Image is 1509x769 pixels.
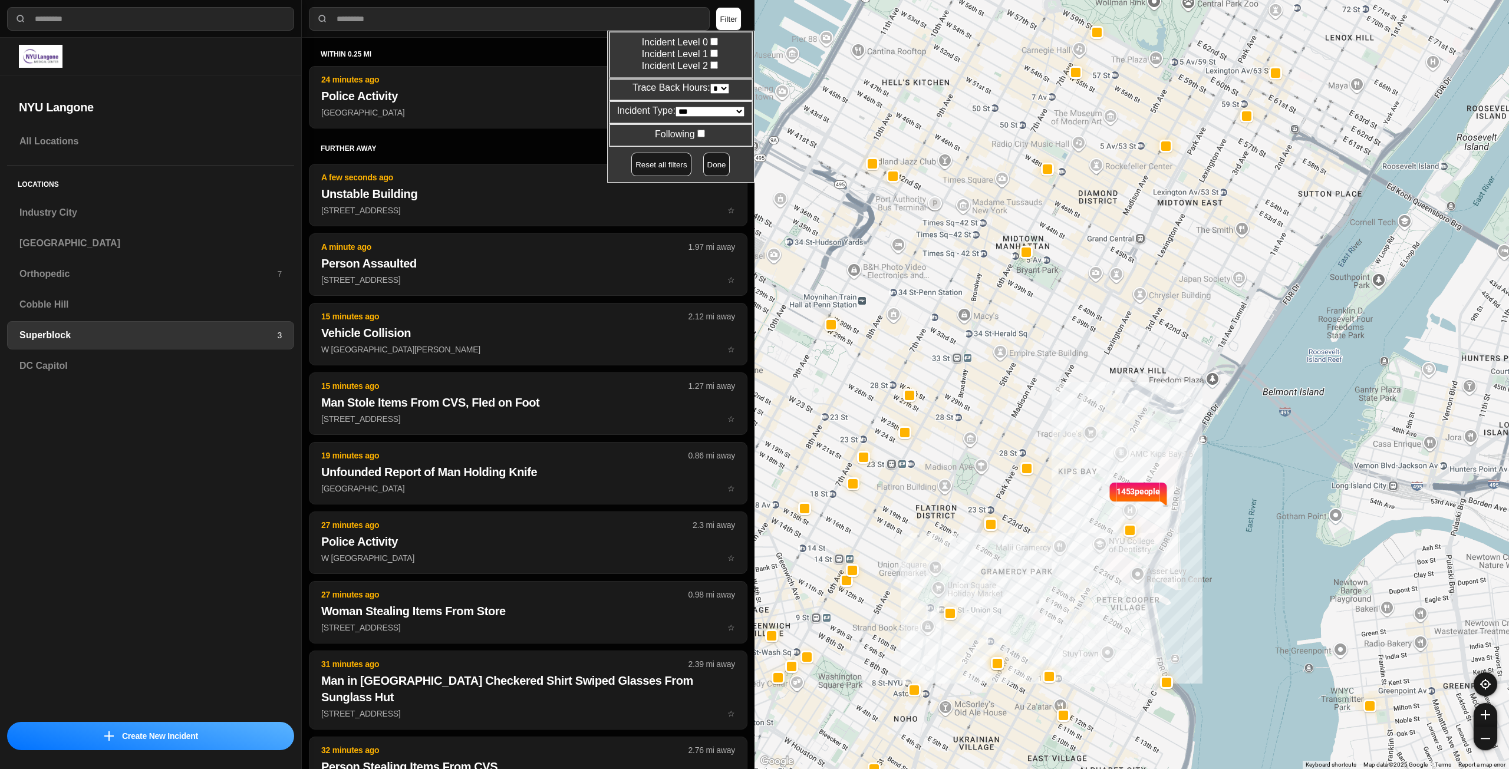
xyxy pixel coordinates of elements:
[7,291,294,319] a: Cobble Hill
[7,321,294,349] a: Superblock3
[727,206,735,215] span: star
[309,372,747,435] button: 15 minutes ago1.27 mi awayMan Stole Items From CVS, Fled on Foot[STREET_ADDRESS]star
[7,260,294,288] a: Orthopedic7
[19,359,282,373] h3: DC Capitol
[631,153,691,176] button: Reset all filters
[321,589,688,600] p: 27 minutes ago
[309,275,747,285] a: A minute ago1.97 mi awayPerson Assaulted[STREET_ADDRESS]star
[317,13,328,25] img: search
[688,311,735,322] p: 2.12 mi away
[321,274,735,286] p: [STREET_ADDRESS]
[655,129,707,139] label: Following
[309,66,747,128] button: 24 minutes ago0.14 mi awayPolice Activity[GEOGRAPHIC_DATA]star
[632,82,729,93] label: Trace Back Hours:
[321,603,735,619] h2: Woman Stealing Items From Store
[19,206,282,220] h3: Industry City
[7,352,294,380] a: DC Capitol
[277,329,282,341] p: 3
[1474,703,1497,727] button: zoom-in
[309,164,747,226] button: A few seconds ago0.74 mi awayUnstable Building[STREET_ADDRESS]star
[321,394,735,411] h2: Man Stole Items From CVS, Fled on Foot
[19,267,277,281] h3: Orthopedic
[321,241,688,253] p: A minute ago
[321,88,735,104] h2: Police Activity
[309,303,747,365] button: 15 minutes ago2.12 mi awayVehicle CollisionW [GEOGRAPHIC_DATA][PERSON_NAME]star
[321,533,735,550] h2: Police Activity
[321,49,736,59] h5: within 0.25 mi
[693,519,735,531] p: 2.3 mi away
[1435,761,1451,768] a: Terms (opens in new tab)
[710,61,718,69] input: Incident Level 2
[309,581,747,643] button: 27 minutes ago0.98 mi awayWoman Stealing Items From Store[STREET_ADDRESS]star
[321,311,688,322] p: 15 minutes ago
[309,107,747,117] a: 24 minutes ago0.14 mi awayPolice Activity[GEOGRAPHIC_DATA]star
[321,658,688,670] p: 31 minutes ago
[321,744,688,756] p: 32 minutes ago
[1160,481,1169,507] img: notch
[1481,710,1490,720] img: zoom-in
[309,483,747,493] a: 19 minutes ago0.86 mi awayUnfounded Report of Man Holding Knife[GEOGRAPHIC_DATA]star
[321,186,735,202] h2: Unstable Building
[19,328,277,342] h3: Superblock
[1306,761,1356,769] button: Keyboard shortcuts
[757,754,796,769] a: Open this area in Google Maps (opens a new window)
[727,553,735,563] span: star
[727,709,735,718] span: star
[1474,672,1497,696] button: recenter
[688,744,735,756] p: 2.76 mi away
[19,134,282,148] h3: All Locations
[321,325,735,341] h2: Vehicle Collision
[7,127,294,156] a: All Locations
[309,344,747,354] a: 15 minutes ago2.12 mi awayVehicle CollisionW [GEOGRAPHIC_DATA][PERSON_NAME]star
[321,344,735,355] p: W [GEOGRAPHIC_DATA][PERSON_NAME]
[1363,761,1428,768] span: Map data ©2025 Google
[688,450,735,461] p: 0.86 mi away
[617,48,744,60] label: Incident Level 1
[277,268,282,280] p: 7
[1481,734,1490,743] img: zoom-out
[727,623,735,632] span: star
[309,511,747,574] button: 27 minutes ago2.3 mi awayPolice ActivityW [GEOGRAPHIC_DATA]star
[104,731,114,741] img: icon
[321,450,688,461] p: 19 minutes ago
[1108,481,1116,507] img: notch
[321,464,735,480] h2: Unfounded Report of Man Holding Knife
[309,708,747,718] a: 31 minutes ago2.39 mi awayMan in [GEOGRAPHIC_DATA] Checkered Shirt Swiped Glasses From Sunglass H...
[703,153,730,176] button: Done
[688,658,735,670] p: 2.39 mi away
[321,204,735,216] p: [STREET_ADDRESS]
[727,275,735,285] span: star
[1458,761,1505,768] a: Report a map error
[617,105,744,115] label: Incident Type:
[710,84,729,94] select: Trace Back Hours:
[727,484,735,493] span: star
[676,107,744,117] select: Incident Type:
[710,38,718,45] input: Incident Level 0
[7,166,294,199] h5: Locations
[15,13,27,25] img: search
[617,60,744,71] label: Incident Level 2
[321,413,735,425] p: [STREET_ADDRESS]
[697,130,705,137] input: Following
[710,49,718,57] input: Incident Level 1
[688,380,735,392] p: 1.27 mi away
[321,708,735,720] p: [STREET_ADDRESS]
[309,442,747,504] button: 19 minutes ago0.86 mi awayUnfounded Report of Man Holding Knife[GEOGRAPHIC_DATA]star
[122,730,198,742] p: Create New Incident
[7,199,294,227] a: Industry City
[617,36,744,48] label: Incident Level 0
[19,99,282,115] h2: NYU Langone
[309,622,747,632] a: 27 minutes ago0.98 mi awayWoman Stealing Items From Store[STREET_ADDRESS]star
[716,7,742,31] button: Filter
[1116,486,1160,511] p: 1453 people
[321,380,688,392] p: 15 minutes ago
[321,74,688,85] p: 24 minutes ago
[19,236,282,250] h3: [GEOGRAPHIC_DATA]
[727,345,735,354] span: star
[321,483,735,494] p: [GEOGRAPHIC_DATA]
[688,241,735,253] p: 1.97 mi away
[19,45,62,68] img: logo
[7,229,294,258] a: [GEOGRAPHIC_DATA]
[309,233,747,296] button: A minute ago1.97 mi awayPerson Assaulted[STREET_ADDRESS]star
[321,171,688,183] p: A few seconds ago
